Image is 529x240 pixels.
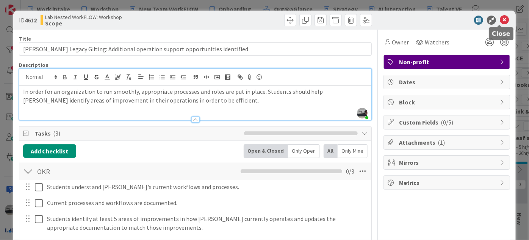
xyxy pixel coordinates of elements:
[53,129,60,137] span: ( 3 )
[399,98,496,107] span: Block
[19,35,31,42] label: Title
[346,167,354,176] span: 0 / 3
[338,144,368,158] div: Only Mine
[399,178,496,187] span: Metrics
[34,129,240,138] span: Tasks
[399,138,496,147] span: Attachments
[441,118,453,126] span: ( 0/5 )
[288,144,320,158] div: Only Open
[357,108,368,118] img: jIClQ55mJEe4la83176FWmfCkxn1SgSj.jpg
[324,144,338,158] div: All
[399,118,496,127] span: Custom Fields
[425,38,449,47] span: Watchers
[399,158,496,167] span: Mirrors
[47,183,366,191] p: Students understand [PERSON_NAME]'s current workflows and processes.
[47,215,366,232] p: Students identify at least 5 areas of improvements in how [PERSON_NAME] currently operates and up...
[45,14,122,20] span: Lab Nested WorkFLOW: Workshop
[19,16,37,25] span: ID
[492,30,510,37] h5: Close
[392,38,409,47] span: Owner
[23,144,76,158] button: Add Checklist
[19,62,49,68] span: Description
[438,139,445,146] span: ( 1 )
[399,77,496,87] span: Dates
[19,42,372,56] input: type card name here...
[244,144,288,158] div: Open & Closed
[25,16,37,24] b: 4612
[23,87,368,104] p: In order for an organization to run smoothly, appropriate processes and roles are put in place. S...
[399,57,496,66] span: Non-profit
[45,20,122,26] b: Scope
[47,199,366,207] p: Current processes and workflows are documented.
[34,164,182,178] input: Add Checklist...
